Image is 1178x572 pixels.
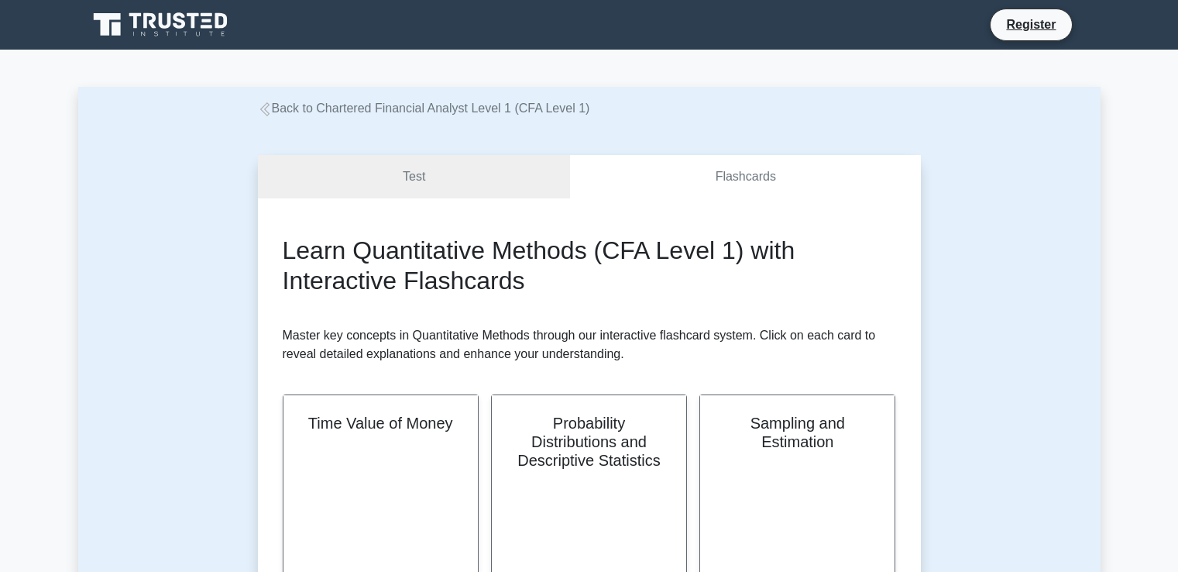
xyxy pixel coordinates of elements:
[570,155,920,199] a: Flashcards
[719,414,876,451] h2: Sampling and Estimation
[302,414,459,432] h2: Time Value of Money
[283,236,896,295] h2: Learn Quantitative Methods (CFA Level 1) with Interactive Flashcards
[283,326,896,364] p: Master key concepts in Quantitative Methods through our interactive flashcard system. Click on ea...
[510,414,668,470] h2: Probability Distributions and Descriptive Statistics
[258,102,590,115] a: Back to Chartered Financial Analyst Level 1 (CFA Level 1)
[997,15,1065,34] a: Register
[258,155,571,199] a: Test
